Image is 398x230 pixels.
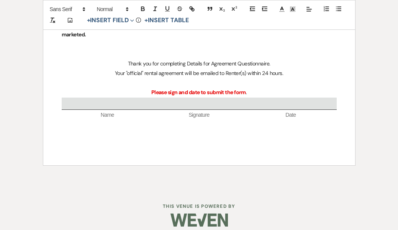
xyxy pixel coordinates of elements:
[245,111,336,119] span: Date
[151,89,246,96] strong: Please sign and date to submit the form
[62,88,337,97] p: .
[304,5,314,14] span: Alignment
[87,18,90,24] span: +
[287,5,298,14] span: Text Background Color
[142,16,191,25] button: +Insert Table
[62,31,86,38] strong: marketed.
[62,69,337,78] p: Your "official" rental agreement will be emailed to Renter(s) within 24 hours.
[84,16,137,25] button: Insert Field
[93,5,131,14] span: Header Formats
[62,59,337,69] p: Thank you for completing Details for Agreement Questionnaire.
[62,111,153,119] span: Name
[277,5,287,14] span: Text Color
[153,111,245,119] span: Signature
[144,18,148,24] span: +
